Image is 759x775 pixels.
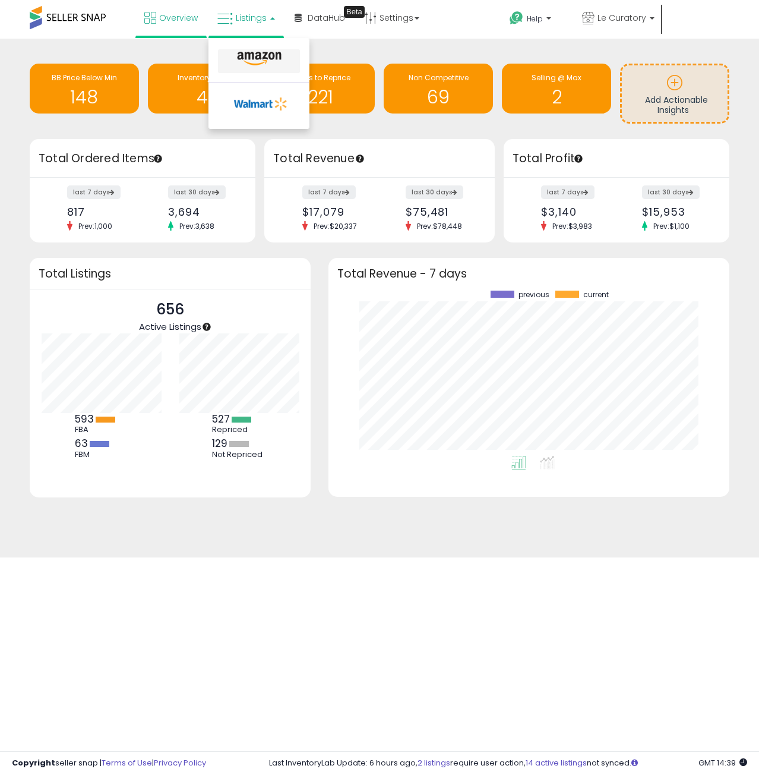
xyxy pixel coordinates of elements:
[642,185,700,199] label: last 30 days
[266,64,375,114] a: Needs to Reprice 221
[518,291,549,299] span: previous
[75,436,88,450] b: 63
[72,221,118,231] span: Prev: 1,000
[337,269,720,278] h3: Total Revenue - 7 days
[500,2,571,39] a: Help
[541,206,608,218] div: $3,140
[527,14,543,24] span: Help
[302,185,356,199] label: last 7 days
[39,150,246,167] h3: Total Ordered Items
[532,73,581,83] span: Selling @ Max
[178,73,227,83] span: Inventory Age
[573,153,584,164] div: Tooltip anchor
[508,87,605,107] h1: 2
[52,73,117,83] span: BB Price Below Min
[75,412,94,426] b: 593
[153,153,163,164] div: Tooltip anchor
[148,64,257,114] a: Inventory Age 4
[597,12,646,24] span: Le Curatory
[168,185,226,199] label: last 30 days
[390,87,487,107] h1: 69
[212,425,265,434] div: Repriced
[344,6,365,18] div: Tooltip anchor
[541,185,594,199] label: last 7 days
[159,12,198,24] span: Overview
[355,153,365,164] div: Tooltip anchor
[645,94,708,116] span: Add Actionable Insights
[67,206,134,218] div: 817
[647,221,695,231] span: Prev: $1,100
[302,206,371,218] div: $17,079
[406,185,463,199] label: last 30 days
[546,221,598,231] span: Prev: $3,983
[168,206,235,218] div: 3,694
[36,87,133,107] h1: 148
[308,221,363,231] span: Prev: $20,337
[212,450,265,459] div: Not Repriced
[411,221,468,231] span: Prev: $78,448
[583,291,609,299] span: current
[139,298,201,321] p: 656
[236,12,267,24] span: Listings
[513,150,720,167] h3: Total Profit
[30,64,139,114] a: BB Price Below Min 148
[67,185,121,199] label: last 7 days
[642,206,709,218] div: $15,953
[39,269,302,278] h3: Total Listings
[75,450,128,459] div: FBM
[212,412,230,426] b: 527
[509,11,524,26] i: Get Help
[409,73,469,83] span: Non Competitive
[502,64,611,114] a: Selling @ Max 2
[622,65,728,122] a: Add Actionable Insights
[290,73,350,83] span: Needs to Reprice
[308,12,345,24] span: DataHub
[406,206,474,218] div: $75,481
[139,320,201,333] span: Active Listings
[384,64,493,114] a: Non Competitive 69
[273,150,486,167] h3: Total Revenue
[173,221,220,231] span: Prev: 3,638
[212,436,227,450] b: 129
[272,87,369,107] h1: 221
[75,425,128,434] div: FBA
[154,87,251,107] h1: 4
[201,322,212,332] div: Tooltip anchor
